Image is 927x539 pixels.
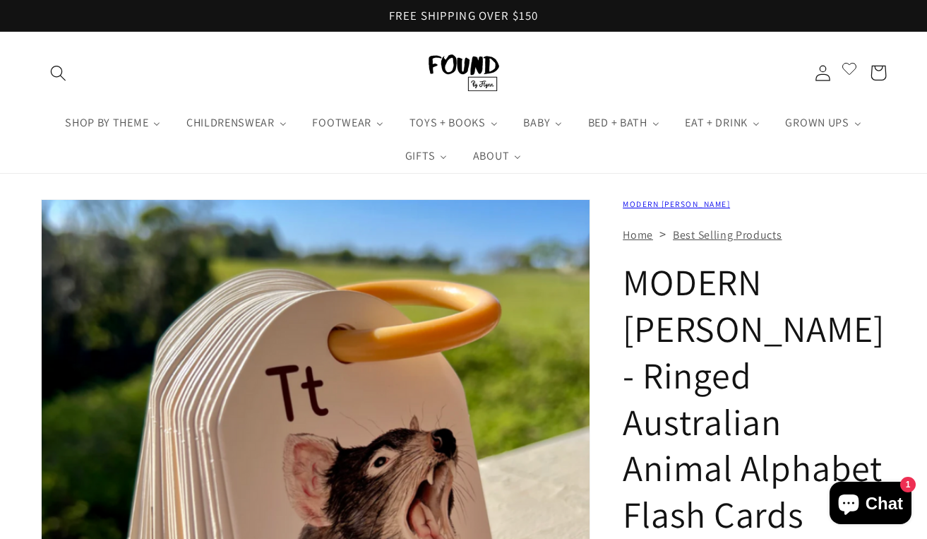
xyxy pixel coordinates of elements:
span: GIFTS [402,149,436,163]
a: CHILDRENSWEAR [174,106,300,140]
span: GROWN UPS [782,116,850,130]
a: BED + BATH [575,106,673,140]
span: Open Wishlist [841,59,858,82]
span: > [659,225,666,242]
a: GROWN UPS [773,106,875,140]
a: FOOTWEAR [300,106,397,140]
span: SHOP BY THEME [62,116,150,130]
a: BABY [511,106,575,140]
span: CHILDRENSWEAR [184,116,276,130]
img: FOUND By Flynn logo [429,54,499,91]
span: ABOUT [470,149,510,163]
span: BED + BATH [585,116,649,130]
span: EAT + DRINK [682,116,749,130]
inbox-online-store-chat: Shopify online store chat [825,482,916,528]
span: FOOTWEAR [309,116,373,130]
a: Open Wishlist [841,55,858,91]
a: MODERN [PERSON_NAME] [623,199,730,209]
a: GIFTS [393,140,460,174]
a: ABOUT [460,140,534,174]
a: TOYS + BOOKS [397,106,511,140]
a: Home [623,227,653,242]
a: SHOP BY THEME [52,106,174,140]
span: TOYS + BOOKS [407,116,487,130]
a: EAT + DRINK [673,106,773,140]
span: BABY [520,116,551,130]
h1: MODERN [PERSON_NAME] - Ringed Australian Animal Alphabet Flash Cards [623,259,886,538]
a: Best Selling Products [673,227,782,242]
summary: Search [41,55,77,91]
